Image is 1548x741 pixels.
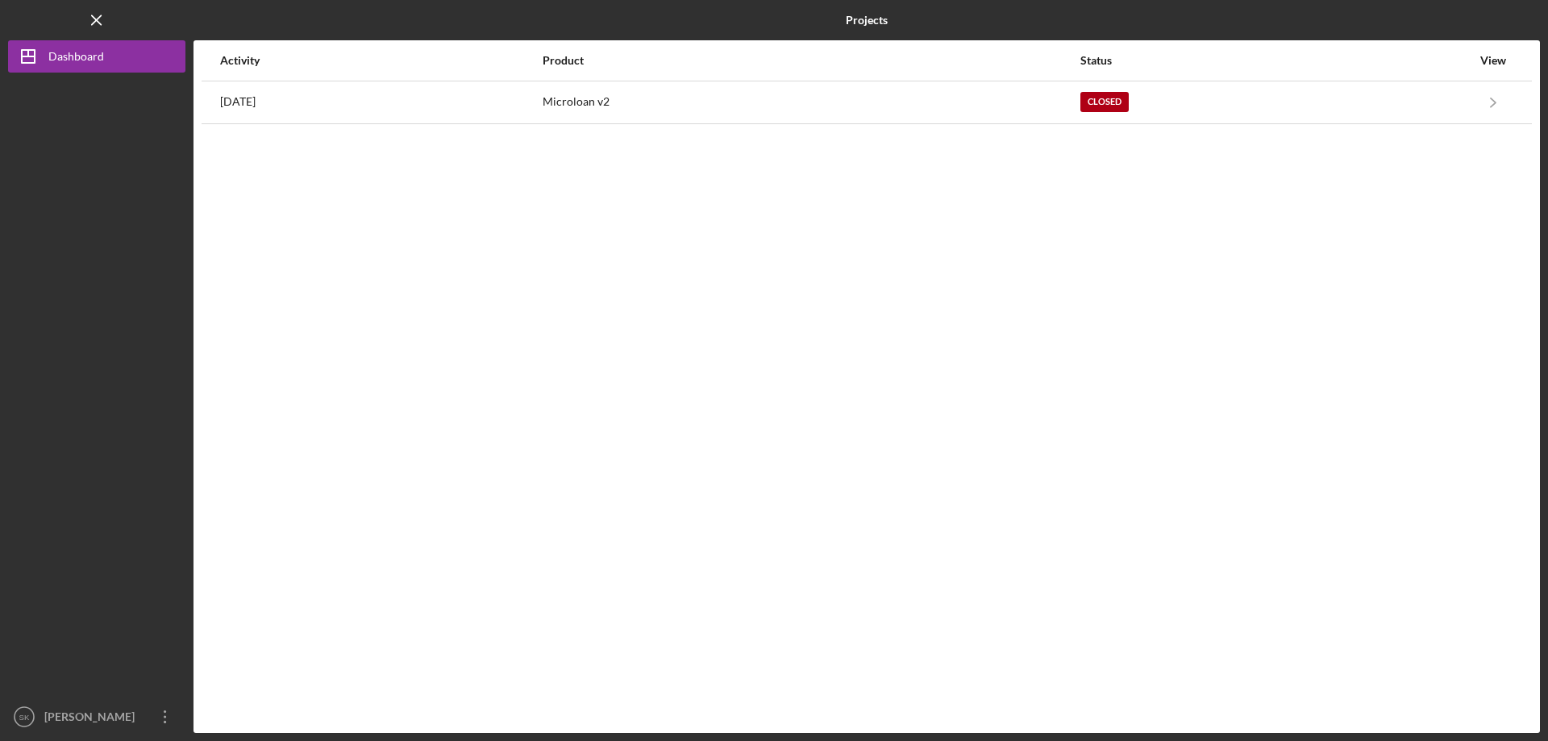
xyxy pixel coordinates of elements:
div: View [1473,54,1513,67]
div: [PERSON_NAME] [40,701,145,737]
time: 2025-02-07 19:15 [220,95,256,108]
div: Microloan v2 [543,82,1079,123]
text: SK [19,713,30,722]
div: Closed [1080,92,1129,112]
div: Dashboard [48,40,104,77]
button: Dashboard [8,40,185,73]
div: Status [1080,54,1471,67]
div: Product [543,54,1079,67]
button: SK[PERSON_NAME] [8,701,185,733]
b: Projects [846,14,888,27]
div: Activity [220,54,541,67]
